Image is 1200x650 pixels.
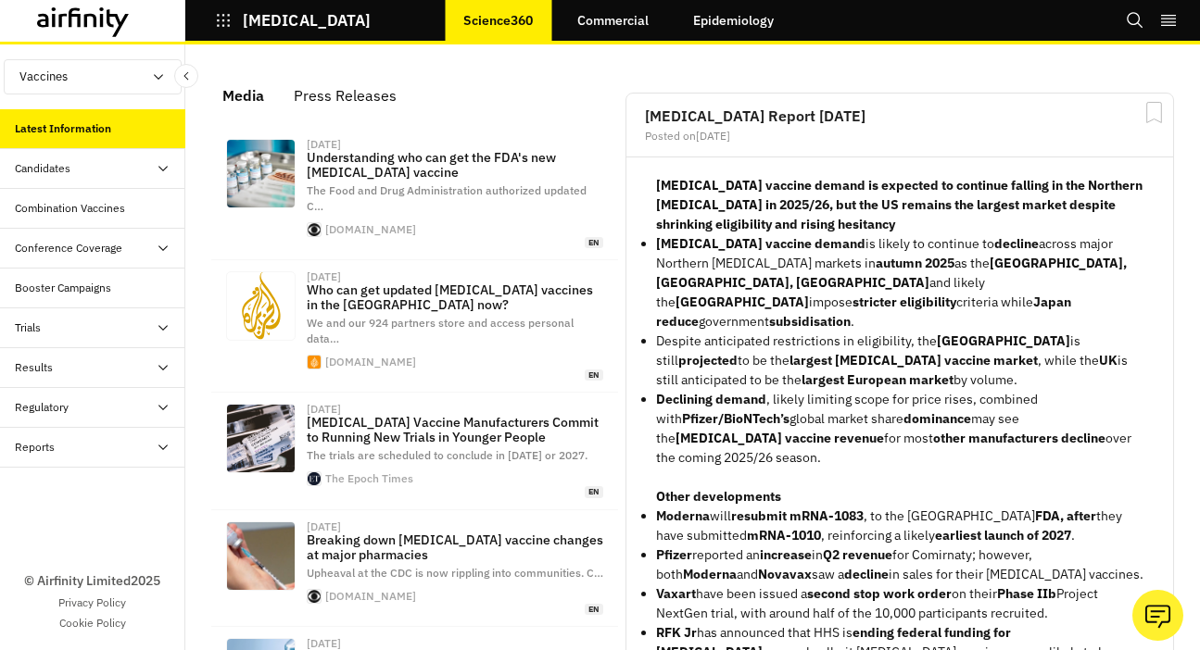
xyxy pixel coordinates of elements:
strong: Vaxart [656,585,696,602]
button: Ask our analysts [1132,590,1183,641]
button: Vaccines [4,59,182,94]
p: Understanding who can get the FDA's new [MEDICAL_DATA] vaccine [307,150,603,180]
strong: RFK Jr [656,624,697,641]
p: have been issued a on their Project NextGen trial, with around half of the 10,000 participants re... [656,584,1143,623]
button: [MEDICAL_DATA] [215,5,371,36]
a: [DATE][MEDICAL_DATA] Vaccine Manufacturers Commit to Running New Trials in Younger PeopleThe tria... [211,393,618,509]
p: Science360 [463,13,533,28]
div: [DATE] [307,521,341,532]
strong: [MEDICAL_DATA] vaccine revenue [676,430,884,446]
strong: FDA, after [1035,507,1096,524]
div: [DATE] [307,404,341,415]
strong: Moderna [656,507,710,524]
strong: other [933,430,966,446]
p: Breaking down [MEDICAL_DATA] vaccine changes at major pharmacies [307,532,603,562]
strong: subsidisation [769,313,851,330]
p: [MEDICAL_DATA] [243,12,371,29]
p: , likely limiting scope for price rises, combined with global market share may see the for most o... [656,390,1143,468]
a: [DATE]Breaking down [MEDICAL_DATA] vaccine changes at major pharmaciesUpheaval at the CDC is now ... [211,510,618,627]
strong: manufacturers decline [968,430,1105,446]
strong: resubmit mRNA-1083 [731,507,864,524]
button: Search [1126,5,1144,36]
strong: Pfizer/BioNTech’s [682,410,789,427]
div: [DATE] [307,638,341,649]
span: Upheaval at the CDC is now rippling into communities. C … [307,566,603,580]
div: Trials [15,319,41,336]
strong: increase [760,546,812,563]
p: reported an in for Comirnaty; however, both and saw a in sales for their [MEDICAL_DATA] vaccines. [656,545,1143,584]
strong: Q2 revenue [823,546,892,563]
strong: mRNA-1010 [747,527,821,544]
svg: Bookmark Report [1143,101,1166,124]
strong: autumn 2025 [876,255,954,271]
div: Media [222,81,264,109]
p: Who can get updated [MEDICAL_DATA] vaccines in the [GEOGRAPHIC_DATA] now? [307,282,603,312]
a: Privacy Policy [58,594,126,611]
li: is likely to continue to across major Northern [MEDICAL_DATA] markets in as the and likely the im... [656,234,1143,331]
img: favicon.6341f3c4.ico [308,472,321,485]
div: [DATE] [307,271,341,282]
strong: projected [678,352,738,369]
div: [DATE] [307,139,341,150]
div: Results [15,359,53,376]
div: Regulatory [15,399,69,416]
a: Cookie Policy [59,615,126,631]
img: favicon.ico [308,223,321,236]
strong: Pfizer [656,546,692,563]
a: [DATE]Understanding who can get the FDA's new [MEDICAL_DATA] vaccineThe Food and Drug Administrat... [211,128,618,260]
span: en [585,486,603,498]
div: Booster Campaigns [15,280,111,296]
div: [DOMAIN_NAME] [325,591,416,602]
strong: [GEOGRAPHIC_DATA] [676,294,809,310]
strong: decline [994,235,1039,252]
strong: largest European market [802,371,954,388]
img: favicon_aje.ico [308,356,321,369]
div: [DOMAIN_NAME] [325,224,416,235]
img: cbsn-fusion-breaking-down-covid-vaccine-changes-at-major-pharmacies-thumbnail.jpg [227,522,295,590]
div: Reports [15,439,55,456]
span: The trials are scheduled to conclude in [DATE] or 2027. [307,448,587,462]
strong: UK [1099,352,1118,369]
img: id5900348-9378421-2-1080x720.jpg [227,405,295,472]
div: Posted on [DATE] [645,131,1155,142]
p: Despite anticipated restrictions in eligibility, the is still to be the , while the is still anti... [656,331,1143,390]
strong: [GEOGRAPHIC_DATA] [937,332,1070,349]
span: The Food and Drug Administration authorized updated C … [307,183,587,213]
a: [DATE]Who can get updated [MEDICAL_DATA] vaccines in the [GEOGRAPHIC_DATA] now?We and our 924 par... [211,260,618,393]
strong: largest [MEDICAL_DATA] vaccine market [789,352,1038,369]
strong: earliest launch of 2027 [935,527,1071,544]
strong: [MEDICAL_DATA] vaccine demand [656,235,865,252]
p: [MEDICAL_DATA] Vaccine Manufacturers Commit to Running New Trials in Younger People [307,415,603,444]
strong: Phase IIb [997,585,1056,602]
div: Latest Information [15,120,111,137]
strong: Other developments [656,488,781,505]
span: en [585,369,603,381]
span: en [585,237,603,249]
strong: [MEDICAL_DATA] vaccine demand is expected to continue falling in the Northern [MEDICAL_DATA] in 2... [656,177,1143,232]
strong: stricter eligibility [853,294,956,310]
strong: Declining demand [656,391,766,407]
div: [DOMAIN_NAME] [325,356,416,368]
strong: Moderna [683,566,737,582]
img: 0830-satmo-agus.jpg [227,140,295,207]
span: en [585,604,603,616]
p: will , to the [GEOGRAPHIC_DATA] they have submitted , reinforcing a likely . [656,506,1143,545]
div: Candidates [15,160,70,177]
strong: Novavax [758,566,812,582]
img: favicon.ico [308,590,321,603]
strong: decline [844,566,889,582]
h2: [MEDICAL_DATA] Report [DATE] [645,108,1155,123]
button: Close Sidebar [174,64,198,88]
div: Combination Vaccines [15,200,125,217]
strong: dominance [903,410,971,427]
div: The Epoch Times [325,473,413,484]
p: © Airfinity Limited 2025 [24,571,160,591]
span: We and our 924 partners store and access personal data … [307,316,574,345]
div: Conference Coverage [15,240,122,256]
div: Press Releases [294,81,397,109]
strong: second stop work order [807,585,952,602]
img: aj-footer-logo.bac952ad.svg [227,272,295,340]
